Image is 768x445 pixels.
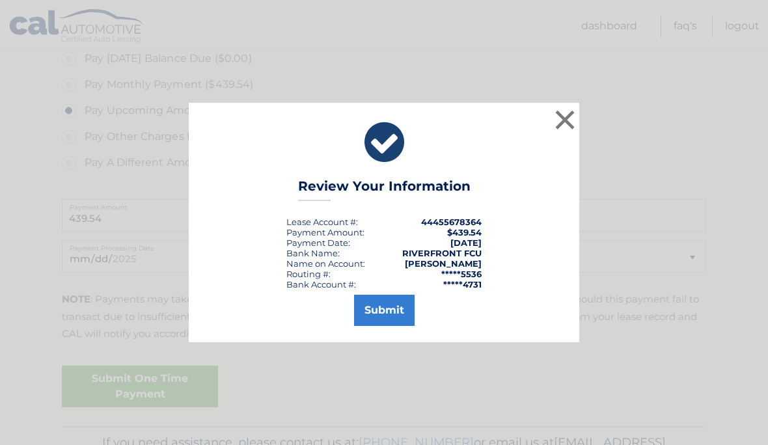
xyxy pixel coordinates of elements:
div: Bank Account #: [286,279,356,290]
strong: [PERSON_NAME] [405,258,482,269]
div: Routing #: [286,269,331,279]
strong: RIVERFRONT FCU [402,248,482,258]
div: Lease Account #: [286,217,358,227]
button: Submit [354,295,415,326]
span: Payment Date [286,237,348,248]
div: Payment Amount: [286,227,364,237]
span: [DATE] [450,237,482,248]
div: Bank Name: [286,248,340,258]
span: $439.54 [447,227,482,237]
div: Name on Account: [286,258,365,269]
strong: 44455678364 [421,217,482,227]
button: × [552,107,578,133]
div: : [286,237,350,248]
h3: Review Your Information [298,178,471,201]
